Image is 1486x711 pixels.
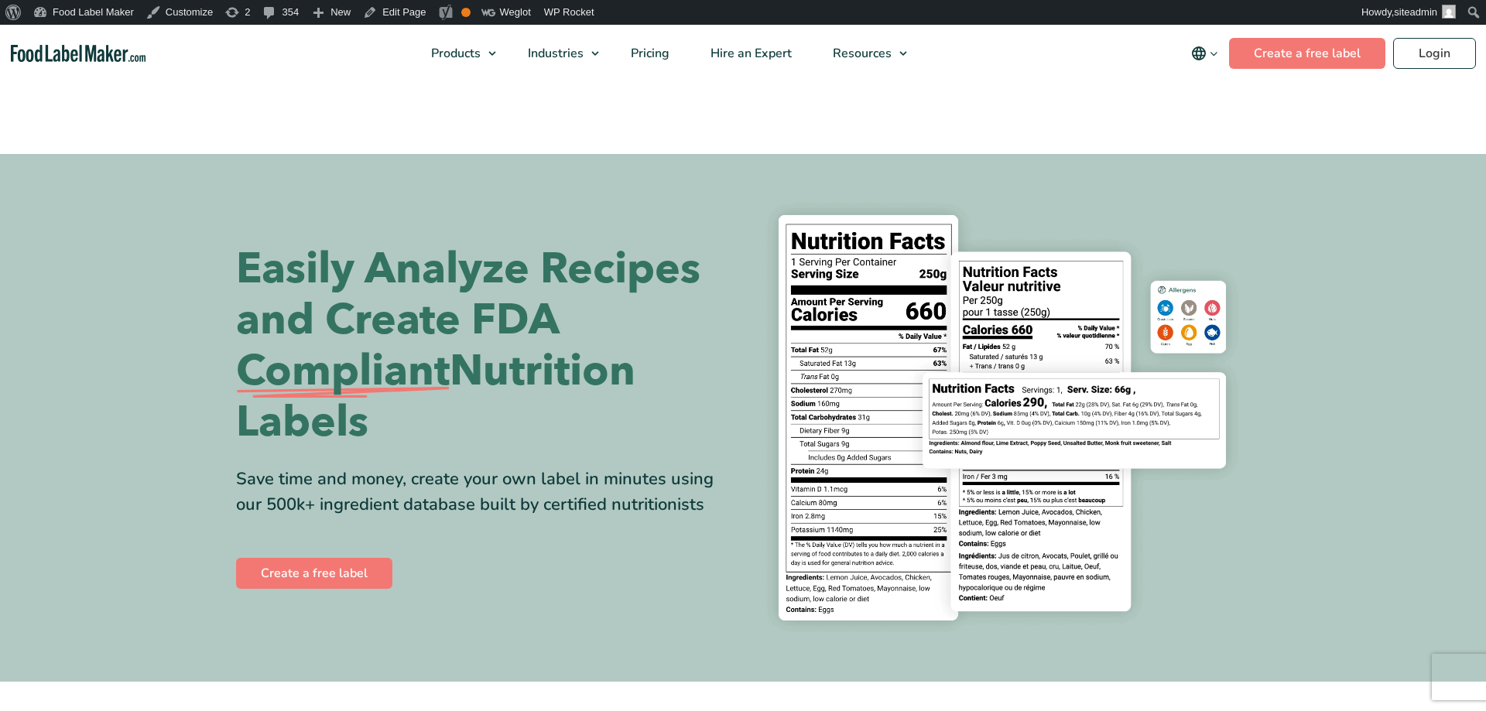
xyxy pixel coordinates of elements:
span: Compliant [236,346,450,397]
span: Hire an Expert [706,45,793,62]
a: Resources [813,25,915,82]
div: OK [461,8,471,17]
a: Hire an Expert [690,25,809,82]
a: Pricing [611,25,687,82]
span: Products [426,45,482,62]
span: siteadmin [1394,6,1437,18]
a: Create a free label [236,558,392,589]
a: Products [411,25,504,82]
span: Pricing [626,45,671,62]
a: Login [1393,38,1476,69]
a: Industries [508,25,607,82]
div: Save time and money, create your own label in minutes using our 500k+ ingredient database built b... [236,467,731,518]
h1: Easily Analyze Recipes and Create FDA Nutrition Labels [236,244,731,448]
span: Resources [828,45,893,62]
span: Industries [523,45,585,62]
a: Create a free label [1229,38,1385,69]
